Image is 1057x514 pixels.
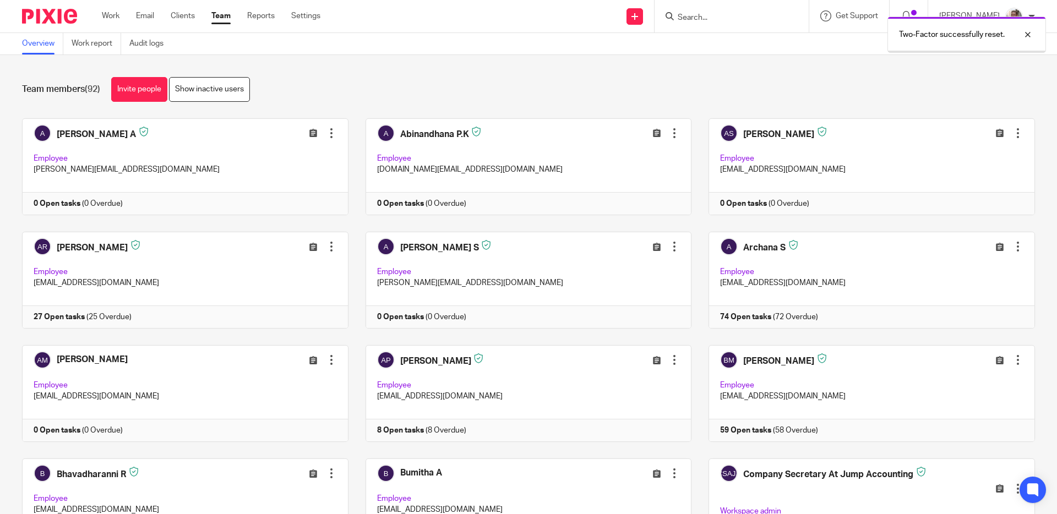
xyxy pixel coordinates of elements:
[22,84,100,95] h1: Team members
[129,33,172,54] a: Audit logs
[211,10,231,21] a: Team
[72,33,121,54] a: Work report
[22,9,77,24] img: Pixie
[136,10,154,21] a: Email
[171,10,195,21] a: Clients
[291,10,320,21] a: Settings
[102,10,119,21] a: Work
[85,85,100,94] span: (92)
[899,29,1005,40] p: Two-Factor successfully reset.
[169,77,250,102] a: Show inactive users
[247,10,275,21] a: Reports
[111,77,167,102] a: Invite people
[1005,8,1023,25] img: Matt%20Circle.png
[22,33,63,54] a: Overview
